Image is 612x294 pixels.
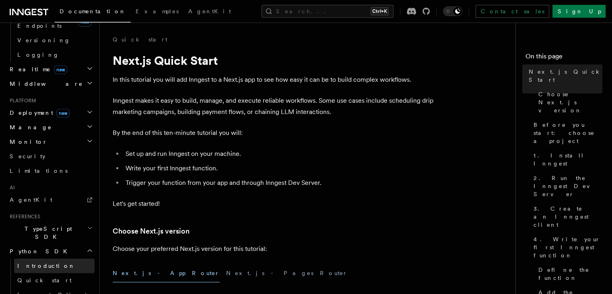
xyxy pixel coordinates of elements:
[123,148,435,159] li: Set up and run Inngest on your machine.
[183,2,236,22] a: AgentKit
[10,153,45,159] span: Security
[6,135,95,149] button: Monitor
[6,120,95,135] button: Manage
[113,198,435,209] p: Let's get started!
[14,48,95,62] a: Logging
[534,205,602,229] span: 3. Create an Inngest client
[534,235,602,259] span: 4. Write your first Inngest function
[113,264,220,282] button: Next.js - App Router
[17,52,59,58] span: Logging
[113,53,435,68] h1: Next.js Quick Start
[17,277,72,284] span: Quick start
[6,80,83,88] span: Middleware
[60,8,126,14] span: Documentation
[10,197,52,203] span: AgentKit
[14,33,95,48] a: Versioning
[6,247,72,255] span: Python SDK
[371,7,389,15] kbd: Ctrl+K
[54,65,67,74] span: new
[529,68,602,84] span: Next.js Quick Start
[226,264,348,282] button: Next.js - Pages Router
[535,87,602,118] a: Choose Next.js version
[113,127,435,139] p: By the end of this ten-minute tutorial you will:
[6,222,95,244] button: TypeScript SDK
[113,226,190,237] a: Choose Next.js version
[56,109,70,118] span: new
[538,266,602,282] span: Define the function
[6,213,40,220] span: References
[131,2,183,22] a: Examples
[136,8,179,14] span: Examples
[6,244,95,259] button: Python SDK
[6,164,95,178] a: Limitations
[6,65,67,73] span: Realtime
[6,225,87,241] span: TypeScript SDK
[6,109,70,117] span: Deployment
[113,243,435,255] p: Choose your preferred Next.js version for this tutorial:
[525,64,602,87] a: Next.js Quick Start
[10,168,68,174] span: Limitations
[6,184,15,191] span: AI
[113,74,435,85] p: In this tutorial you will add Inngest to a Next.js app to see how easy it can be to build complex...
[525,52,602,64] h4: On this page
[188,8,231,14] span: AgentKit
[476,5,549,18] a: Contact sales
[534,121,602,145] span: Before you start: choose a project
[113,95,435,118] p: Inngest makes it easy to build, manage, and execute reliable workflows. Some use cases include sc...
[552,5,606,18] a: Sign Up
[534,151,602,168] span: 1. Install Inngest
[6,149,95,164] a: Security
[530,232,602,263] a: 4. Write your first Inngest function
[534,174,602,198] span: 2. Run the Inngest Dev Server
[55,2,131,23] a: Documentation
[530,171,602,201] a: 2. Run the Inngest Dev Server
[530,148,602,171] a: 1. Install Inngest
[17,263,75,269] span: Introduction
[6,97,36,104] span: Platform
[113,35,167,43] a: Quick start
[14,273,95,288] a: Quick start
[6,106,95,120] button: Deploymentnew
[535,263,602,285] a: Define the function
[6,123,52,131] span: Manage
[123,177,435,188] li: Trigger your function from your app and through Inngest Dev Server.
[6,193,95,207] a: AgentKit
[123,163,435,174] li: Write your first Inngest function.
[14,259,95,273] a: Introduction
[538,90,602,114] span: Choose Next.js version
[6,77,95,91] button: Middleware
[6,138,47,146] span: Monitor
[17,37,70,43] span: Versioning
[443,6,462,16] button: Toggle dark mode
[530,201,602,232] a: 3. Create an Inngest client
[6,62,95,77] button: Realtimenew
[262,5,394,18] button: Search...Ctrl+K
[530,118,602,148] a: Before you start: choose a project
